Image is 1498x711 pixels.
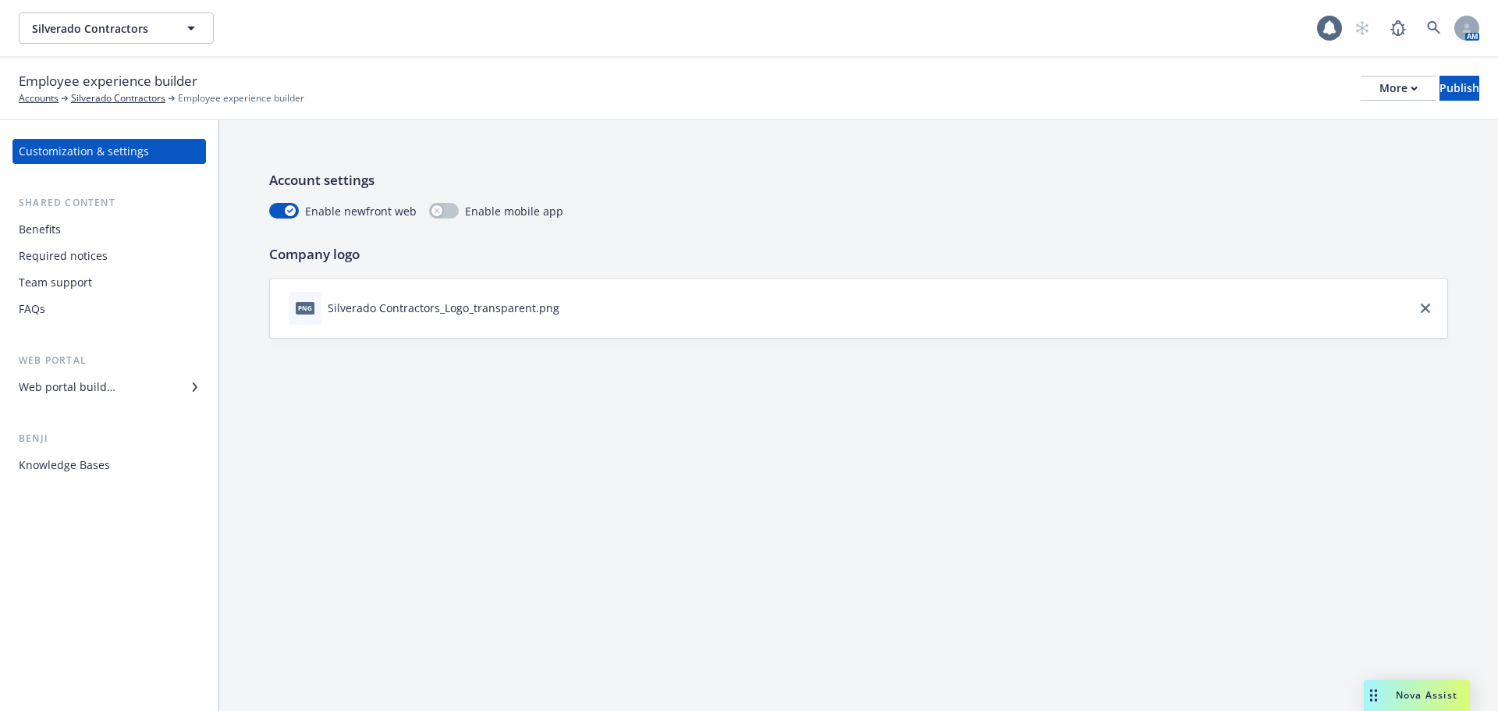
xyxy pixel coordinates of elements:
[12,375,206,400] a: Web portal builder
[12,453,206,478] a: Knowledge Bases
[296,302,314,314] span: png
[1379,76,1418,100] div: More
[12,297,206,322] a: FAQs
[465,203,563,219] span: Enable mobile app
[12,139,206,164] a: Customization & settings
[1416,299,1435,318] a: close
[19,270,92,295] div: Team support
[19,453,110,478] div: Knowledge Bases
[1364,680,1470,711] button: Nova Assist
[71,91,165,105] a: Silverado Contractors
[12,270,206,295] a: Team support
[1439,76,1479,100] div: Publish
[269,170,1448,190] p: Account settings
[1347,12,1378,44] a: Start snowing
[1383,12,1414,44] a: Report a Bug
[12,244,206,268] a: Required notices
[19,71,197,91] span: Employee experience builder
[1396,688,1457,702] span: Nova Assist
[19,217,61,242] div: Benefits
[566,300,578,316] button: download file
[19,244,108,268] div: Required notices
[305,203,417,219] span: Enable newfront web
[269,244,1448,265] p: Company logo
[19,139,149,164] div: Customization & settings
[32,20,167,37] span: Silverado Contractors
[12,431,206,446] div: Benji
[19,297,45,322] div: FAQs
[12,353,206,368] div: Web portal
[1439,76,1479,101] button: Publish
[19,91,59,105] a: Accounts
[328,300,559,316] div: Silverado Contractors_Logo_transparent.png
[1364,680,1383,711] div: Drag to move
[1361,76,1436,101] button: More
[12,217,206,242] a: Benefits
[1418,12,1450,44] a: Search
[178,91,304,105] span: Employee experience builder
[12,195,206,211] div: Shared content
[19,12,214,44] button: Silverado Contractors
[19,375,115,400] div: Web portal builder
